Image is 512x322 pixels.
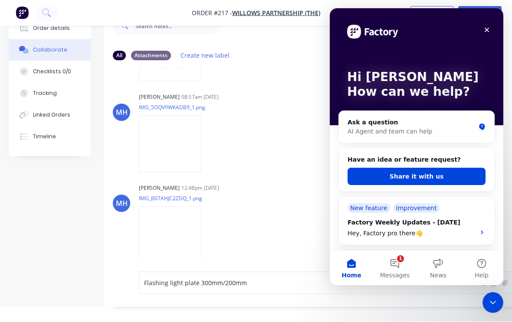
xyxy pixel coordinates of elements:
[113,51,126,61] div: All
[33,68,71,76] div: Checklists 0/0
[139,195,210,202] p: IMG_B07AHJC2ZDQ_1.png
[9,126,91,148] button: Timeline
[116,107,128,118] div: MH
[9,18,91,39] button: Order details
[33,90,57,98] div: Tracking
[131,51,171,61] div: Attachments
[192,9,232,17] span: Order #217 -
[139,185,180,192] div: [PERSON_NAME]
[16,7,29,20] img: Factory
[181,185,219,192] div: 12:48pm [DATE]
[33,46,67,54] div: Collaborate
[176,50,234,62] button: Create new label
[135,18,221,35] input: Search notes...
[9,39,91,61] button: Collaborate
[458,7,502,20] button: Update Order
[33,133,56,141] div: Timeline
[139,104,210,111] p: IMG_5OQV9WKADB9_1.png
[232,9,320,17] a: Willows Partnership (The)
[410,7,454,20] button: Close
[330,9,503,286] iframe: Intercom live chat
[9,83,91,104] button: Tracking
[116,198,128,209] div: MH
[9,104,91,126] button: Linked Orders
[9,61,91,83] button: Checklists 0/0
[33,111,70,119] div: Linked Orders
[144,279,247,287] span: Flashing light plate 300mm/200mm
[181,94,219,101] div: 08:57am [DATE]
[139,94,180,101] div: [PERSON_NAME]
[33,25,70,33] div: Order details
[482,293,503,313] iframe: Intercom live chat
